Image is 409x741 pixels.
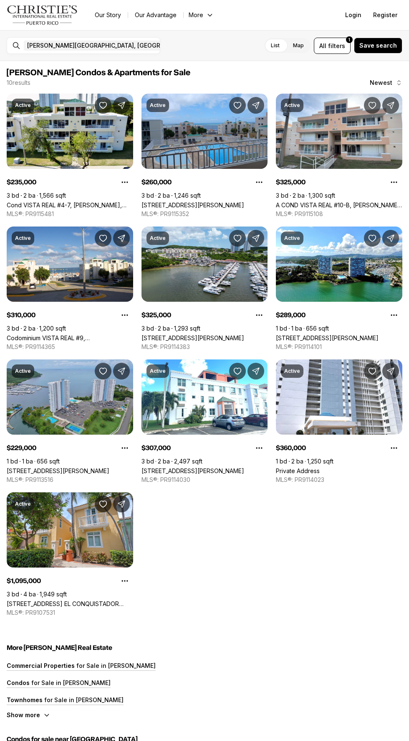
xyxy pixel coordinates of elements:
button: Save Property: 1000 AVE. EL CONQUISTADOR #5351-5352-5353 [95,496,111,512]
button: Share Property [382,230,399,247]
button: Show more [7,711,50,718]
a: Townhomes for Sale in [PERSON_NAME] [7,696,124,703]
button: Share Property [113,363,130,379]
label: Map [286,38,311,53]
a: Commercial Properties for Sale in [PERSON_NAME] [7,662,156,669]
button: Share Property [247,230,264,247]
a: Our Story [88,9,128,21]
label: List [264,38,286,53]
button: Property options [116,307,133,323]
p: for Sale in [PERSON_NAME] [75,662,156,669]
button: Save Property: 194 LA LOMA #J303 [229,363,246,379]
span: Login [345,12,361,18]
a: 200 AVE MARINA VIEW DOS MARINAS #2703, FAJARDO PR, 00738 [276,334,379,341]
p: Active [284,368,300,374]
button: Save Property: 200 AVE MARINA VIEW DOS MARINAS #2703 [364,230,381,247]
a: Ave 400-A VISTA REAL #7-8, FAJARDO PR, 00738 [141,201,244,209]
button: Property options [116,174,133,191]
span: filters [328,41,345,50]
button: Save Property: 1 SUNBAY MARINA VILLAS #111 [229,230,246,247]
p: for Sale in [PERSON_NAME] [43,696,124,703]
span: [PERSON_NAME] Condos & Apartments for Sale [7,69,190,77]
span: Save search [359,42,397,49]
button: Save Property: A COND VISTA REAL #10-B [364,97,381,114]
button: Save Property: Codominium VISTA REAL #9 [95,230,111,247]
button: Newest [365,74,407,91]
a: Condos for Sale in [PERSON_NAME] [7,679,111,686]
button: Save Property: 200 AVE MARINA VIEW DOS MARINAS II #1004 [95,363,111,379]
p: Active [150,235,166,242]
button: Share Property [247,97,264,114]
button: Login [340,7,366,23]
button: Save Property: Cond VISTA REAL #4-7 [95,97,111,114]
button: Share Property [113,97,130,114]
button: Property options [386,440,402,456]
button: Save Property: [364,363,381,379]
p: Active [284,102,300,109]
button: Save Property: Ave 400-A VISTA REAL #7-8 [229,97,246,114]
button: More [184,9,219,21]
p: Townhomes [7,696,43,703]
button: Allfilters1 [314,38,351,54]
p: Active [15,501,31,507]
p: Active [15,102,31,109]
a: Our Advantage [128,9,183,21]
button: Property options [386,174,402,191]
span: 1 [348,36,350,43]
button: Property options [116,440,133,456]
a: Codominium VISTA REAL #9, FAJARDO PR, 00738 [7,334,133,341]
button: Property options [386,307,402,323]
a: A COND VISTA REAL #10-B, FAJARDO PR, 00738 [276,201,402,209]
p: Active [284,235,300,242]
a: Private Address [276,467,320,474]
p: 10 results [7,79,30,86]
button: Property options [251,440,268,456]
p: Condos [7,679,30,686]
span: Register [373,12,397,18]
a: 200 AVE MARINA VIEW DOS MARINAS II #1004, FAJARDO PR, 00738 [7,467,109,474]
button: Property options [251,174,268,191]
button: Property options [116,573,133,589]
p: Commercial Properties [7,662,75,669]
button: Share Property [247,363,264,379]
p: Active [15,235,31,242]
h5: More [PERSON_NAME] Real Estate [7,644,402,652]
a: 1 SUNBAY MARINA VILLAS #111, FAJARDO PR, 00738 [141,334,244,341]
p: Active [15,368,31,374]
p: Active [150,368,166,374]
a: 194 LA LOMA #J303, FAJARDO PR, 00738 [141,467,244,474]
button: Property options [251,307,268,323]
a: 1000 AVE. EL CONQUISTADOR #5351-5352-5353, FAJARDO PR, 00738 [7,600,133,607]
button: Share Property [113,496,130,512]
span: All [319,41,326,50]
button: Save search [354,38,402,53]
a: Cond VISTA REAL #4-7, FAJARDO PR, 00738 [7,201,133,209]
span: [PERSON_NAME][GEOGRAPHIC_DATA], [GEOGRAPHIC_DATA] [27,42,197,49]
img: logo [7,5,78,25]
p: for Sale in [PERSON_NAME] [30,679,111,686]
button: Share Property [382,363,399,379]
p: Active [150,102,166,109]
button: Share Property [113,230,130,247]
button: Share Property [382,97,399,114]
button: Register [368,7,402,23]
span: Newest [370,79,392,86]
